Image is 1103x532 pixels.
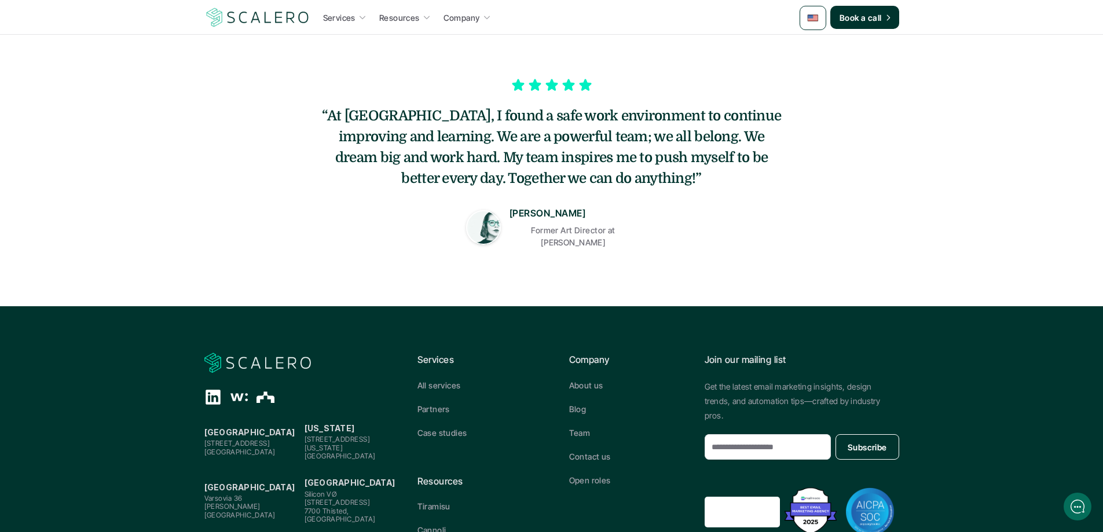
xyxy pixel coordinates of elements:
img: 🇺🇸 [807,12,819,24]
span: We run on Gist [97,405,146,412]
a: All services [417,379,534,391]
span: [US_STATE][GEOGRAPHIC_DATA] [305,443,376,460]
span: [GEOGRAPHIC_DATA] [204,511,276,519]
button: New conversation [18,153,214,177]
span: 7700 Thisted, [GEOGRAPHIC_DATA] [305,507,376,523]
p: Subscribe [848,441,887,453]
p: Resources [417,474,534,489]
p: Book a call [840,12,882,24]
p: All services [417,379,461,391]
strong: [GEOGRAPHIC_DATA] [305,478,395,487]
h2: Let us know if we can help with lifecycle marketing. [17,77,214,133]
span: [GEOGRAPHIC_DATA] [204,447,276,456]
strong: [US_STATE] [305,423,355,433]
button: Subscribe [836,434,899,460]
a: Scalero company logotype [204,7,311,28]
span: New conversation [75,160,139,170]
a: Contact us [569,450,686,463]
img: Scalero company logotype [204,6,311,28]
p: Resources [379,12,420,24]
iframe: gist-messenger-bubble-iframe [1064,493,1091,520]
p: Blog [569,403,587,415]
p: Open roles [569,474,611,486]
span: [STREET_ADDRESS] [305,498,371,507]
p: Get the latest email marketing insights, design trends, and automation tips—crafted by industry p... [705,379,899,423]
p: Services [323,12,356,24]
h5: “At [GEOGRAPHIC_DATA], I found a safe work environment to continue improving and learning. We are... [320,105,783,189]
span: [STREET_ADDRESS] [305,435,371,443]
a: Book a call [830,6,899,29]
p: About us [569,379,603,391]
p: Former Art Director at [PERSON_NAME] [510,224,637,248]
p: Case studies [417,427,467,439]
img: Scalero company logotype [204,352,311,374]
strong: [GEOGRAPHIC_DATA] [204,427,295,437]
p: Team [569,427,591,439]
a: Tiramisu [417,500,534,512]
p: Contact us [569,450,611,463]
p: Tiramisu [417,500,450,512]
a: Partners [417,403,534,415]
a: Scalero company logotype [204,353,311,373]
p: Company [569,353,686,368]
p: Partners [417,403,450,415]
a: About us [569,379,686,391]
h1: Hi! Welcome to [GEOGRAPHIC_DATA]. [17,56,214,75]
p: Join our mailing list [705,353,899,368]
a: Team [569,427,686,439]
p: Company [444,12,480,24]
p: Services [417,353,534,368]
p: [PERSON_NAME] [510,206,585,221]
span: Silicon VØ [305,490,338,498]
span: [STREET_ADDRESS] [204,439,270,447]
span: Varsovia 36 [204,494,243,502]
a: Open roles [569,474,686,486]
strong: [GEOGRAPHIC_DATA] [204,482,295,492]
a: Blog [569,403,686,415]
span: [PERSON_NAME] [204,502,261,511]
a: Case studies [417,427,534,439]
